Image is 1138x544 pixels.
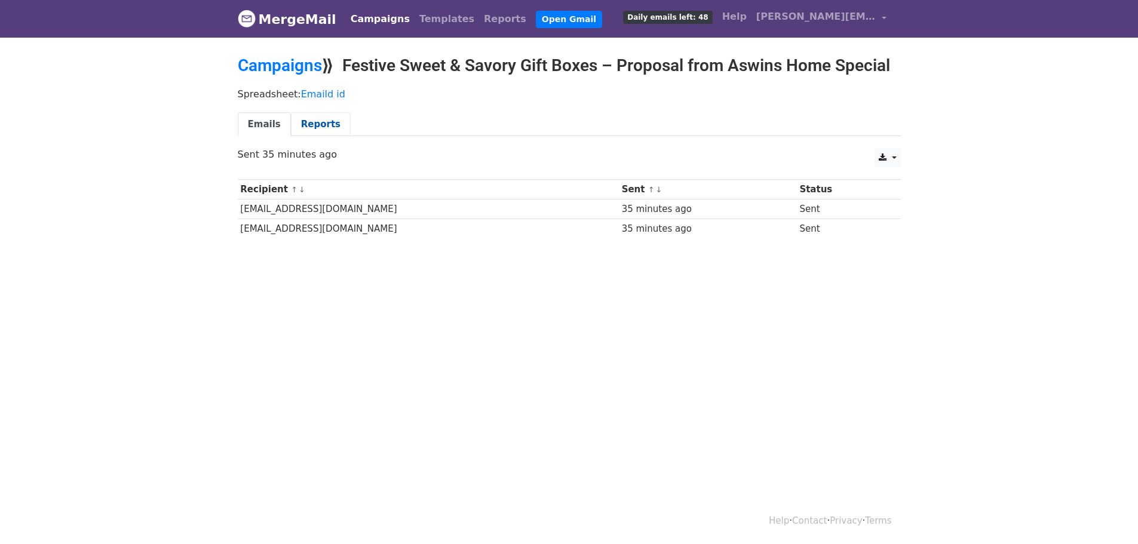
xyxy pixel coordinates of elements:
[238,180,619,199] th: Recipient
[479,7,531,31] a: Reports
[238,56,901,76] h2: ⟫ Festive Sweet & Savory Gift Boxes – Proposal from Aswins Home Special
[238,199,619,219] td: [EMAIL_ADDRESS][DOMAIN_NAME]
[299,185,305,194] a: ↓
[648,185,655,194] a: ↑
[238,219,619,239] td: [EMAIL_ADDRESS][DOMAIN_NAME]
[623,11,712,24] span: Daily emails left: 48
[655,185,662,194] a: ↓
[622,202,794,216] div: 35 minutes ago
[797,180,887,199] th: Status
[238,148,901,161] p: Sent 35 minutes ago
[622,222,794,236] div: 35 minutes ago
[238,88,901,100] p: Spreadsheet:
[619,180,797,199] th: Sent
[301,88,345,100] a: Emaild id
[756,10,876,24] span: [PERSON_NAME][EMAIL_ADDRESS][DOMAIN_NAME]
[238,7,336,32] a: MergeMail
[751,5,891,33] a: [PERSON_NAME][EMAIL_ADDRESS][DOMAIN_NAME]
[536,11,602,28] a: Open Gmail
[717,5,751,29] a: Help
[792,515,827,526] a: Contact
[346,7,415,31] a: Campaigns
[865,515,891,526] a: Terms
[1078,487,1138,544] iframe: Chat Widget
[238,56,322,75] a: Campaigns
[238,10,256,27] img: MergeMail logo
[797,219,887,239] td: Sent
[238,112,291,137] a: Emails
[830,515,862,526] a: Privacy
[415,7,479,31] a: Templates
[797,199,887,219] td: Sent
[618,5,717,29] a: Daily emails left: 48
[769,515,789,526] a: Help
[291,185,297,194] a: ↑
[291,112,351,137] a: Reports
